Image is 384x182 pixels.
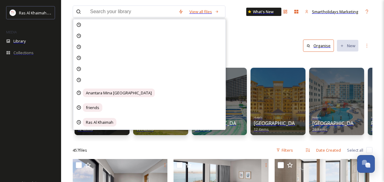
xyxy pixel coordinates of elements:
[305,32,336,45] button: Organise
[349,127,366,133] span: Select all
[19,10,105,16] span: Ras Al Khaimah Tourism Development Authority
[13,53,34,59] span: Collections
[10,10,16,16] img: Logo_RAKTDA_RGB-01.png
[80,118,114,127] span: Ras Al Khaimah
[233,106,248,111] span: 12 items
[22,174,39,178] span: Privacy Policy
[305,32,339,45] a: Organise
[6,32,17,36] span: MEDIA
[70,127,85,133] span: 457 file s
[186,4,222,16] a: View all files
[285,106,301,111] span: 26 items
[316,124,346,136] div: Date Created
[339,32,361,44] button: New
[80,103,100,112] span: friends
[13,41,26,47] span: Library
[276,124,298,136] div: Filters
[233,90,332,111] a: Hotels[GEOGRAPHIC_DATA] [GEOGRAPHIC_DATA]12 items
[304,4,364,16] a: Smartholidays Marketing
[338,106,353,111] span: 31 items
[338,92,347,96] span: Hotels
[233,92,242,96] span: Hotels
[285,92,294,96] span: Hotels
[80,88,152,97] span: Anantara Mina [GEOGRAPHIC_DATA]
[85,3,175,17] input: Search your library
[22,172,39,179] a: Privacy Policy
[233,97,332,104] span: [GEOGRAPHIC_DATA] [GEOGRAPHIC_DATA]
[357,155,375,173] button: Open Chat
[249,6,279,14] a: What's New
[314,7,361,13] span: Smartholidays Marketing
